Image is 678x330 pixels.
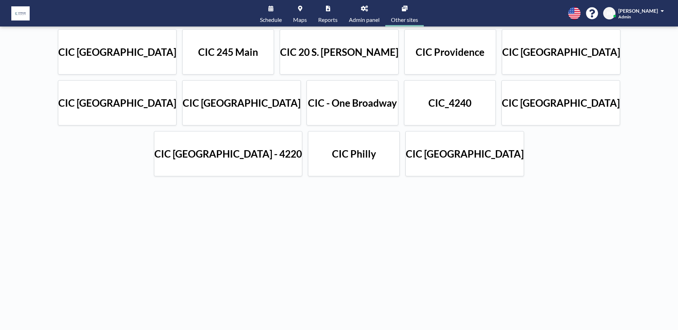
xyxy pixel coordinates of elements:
[198,46,258,58] h4: CIC 245 Main
[618,14,631,19] span: Admin
[606,10,612,17] span: JH
[416,46,484,58] h4: CIC Providence
[502,46,620,58] h4: CIC [GEOGRAPHIC_DATA]
[349,17,380,23] span: Admin panel
[391,17,418,23] span: Other sites
[502,97,620,109] h4: CIC [GEOGRAPHIC_DATA]
[58,97,176,109] h4: CIC [GEOGRAPHIC_DATA]
[280,46,398,58] h4: CIC 20 S. [PERSON_NAME]
[332,148,376,160] h4: CIC Philly
[11,6,30,20] img: organization-logo
[318,17,338,23] span: Reports
[618,8,658,14] span: [PERSON_NAME]
[428,97,471,109] h4: CIC_4240
[154,148,302,160] h4: CIC [GEOGRAPHIC_DATA] - 4220
[293,17,307,23] span: Maps
[260,17,282,23] span: Schedule
[58,46,176,58] h4: CIC [GEOGRAPHIC_DATA]
[308,97,397,109] h4: CIC - One Broadway
[406,148,524,160] h4: CIC [GEOGRAPHIC_DATA]
[183,97,301,109] h4: CIC [GEOGRAPHIC_DATA]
